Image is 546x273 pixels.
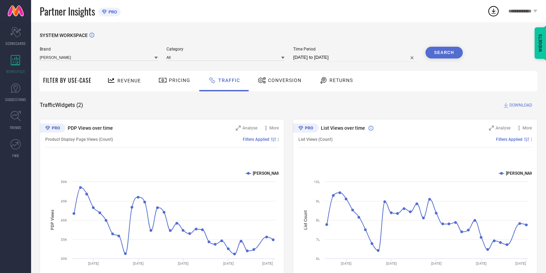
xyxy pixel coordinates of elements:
[68,125,113,131] span: PDP Views over time
[169,78,190,83] span: Pricing
[262,262,273,265] text: [DATE]
[314,180,320,184] text: 10L
[50,210,55,230] tspan: PDP Views
[506,171,537,176] text: [PERSON_NAME]
[496,137,523,142] span: Filters Applied
[107,9,117,15] span: PRO
[61,257,67,261] text: 30K
[515,262,526,265] text: [DATE]
[329,78,353,83] span: Returns
[61,199,67,203] text: 45K
[236,126,241,130] svg: Zoom
[10,125,21,130] span: TRENDS
[531,137,532,142] span: |
[487,5,500,17] div: Open download list
[223,262,234,265] text: [DATE]
[61,180,67,184] text: 50K
[61,218,67,222] text: 40K
[40,4,95,18] span: Partner Insights
[268,78,301,83] span: Conversion
[321,125,365,131] span: List Views over time
[509,102,532,109] span: DOWNLOAD
[40,33,88,38] span: SYSTEM WORKSPACE
[178,262,189,265] text: [DATE]
[133,262,144,265] text: [DATE]
[269,126,279,130] span: More
[40,102,83,109] span: Traffic Widgets ( 2 )
[316,218,320,222] text: 8L
[43,76,92,84] span: Filter By Use-Case
[316,238,320,242] text: 7L
[489,126,494,130] svg: Zoom
[242,126,257,130] span: Analyse
[316,257,320,261] text: 6L
[476,262,487,265] text: [DATE]
[218,78,240,83] span: Traffic
[88,262,99,265] text: [DATE]
[298,137,333,142] span: List Views (Count)
[293,47,417,52] span: Time Period
[293,124,318,134] div: Premium
[431,262,442,265] text: [DATE]
[5,97,26,102] span: SUGGESTIONS
[40,47,158,52] span: Brand
[425,47,463,58] button: Search
[61,238,67,242] text: 35K
[45,137,113,142] span: Product Display Page Views (Count)
[166,47,285,52] span: Category
[523,126,532,130] span: More
[12,153,19,158] span: FWD
[117,78,141,83] span: Revenue
[40,124,65,134] div: Premium
[496,126,510,130] span: Analyse
[341,262,352,265] text: [DATE]
[278,137,279,142] span: |
[303,210,308,230] tspan: List Count
[253,171,284,176] text: [PERSON_NAME]
[243,137,269,142] span: Filters Applied
[6,69,25,74] span: WORKSPACE
[316,199,320,203] text: 9L
[293,53,417,62] input: Select time period
[6,41,26,46] span: SCORECARDS
[386,262,397,265] text: [DATE]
